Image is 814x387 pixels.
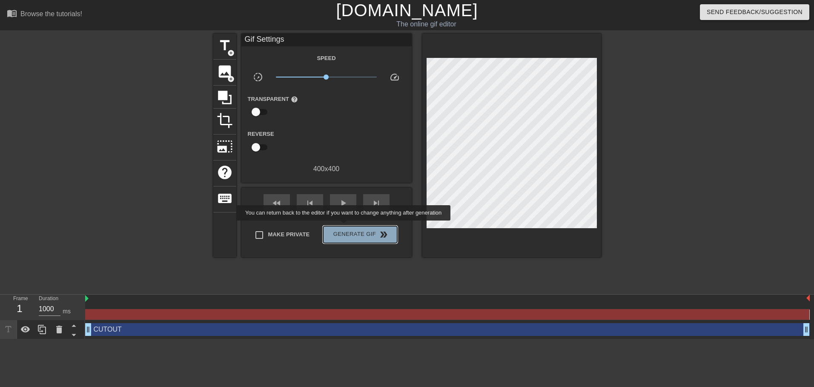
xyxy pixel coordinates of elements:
span: photo_size_select_large [217,138,233,155]
span: skip_previous [305,198,315,208]
span: help [217,164,233,181]
span: slow_motion_video [253,72,263,82]
span: double_arrow [378,229,389,240]
span: add_circle [227,49,235,57]
label: Reverse [248,130,274,138]
label: Transparent [248,95,298,103]
span: skip_next [371,198,381,208]
div: Gif Settings [241,34,412,46]
div: ms [63,307,71,316]
span: play_arrow [338,198,348,208]
div: 400 x 400 [241,164,412,174]
div: 1 [13,301,26,316]
span: keyboard [217,190,233,206]
img: bound-end.png [806,295,810,301]
button: Send Feedback/Suggestion [700,4,809,20]
span: Generate Gif [327,229,393,240]
span: image [217,63,233,80]
a: Browse the tutorials! [7,8,82,21]
span: menu_book [7,8,17,18]
a: [DOMAIN_NAME] [336,1,478,20]
div: Frame [7,295,32,319]
label: Speed [317,54,335,63]
label: Duration [39,296,58,301]
div: The online gif editor [275,19,577,29]
span: title [217,37,233,54]
span: help [291,96,298,103]
span: speed [390,72,400,82]
span: Send Feedback/Suggestion [707,7,803,17]
span: drag_handle [802,325,811,334]
span: crop [217,112,233,129]
button: Generate Gif [323,226,397,243]
span: Make Private [268,230,310,239]
div: Browse the tutorials! [20,10,82,17]
span: drag_handle [84,325,92,334]
span: fast_rewind [272,198,282,208]
span: add_circle [227,75,235,83]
